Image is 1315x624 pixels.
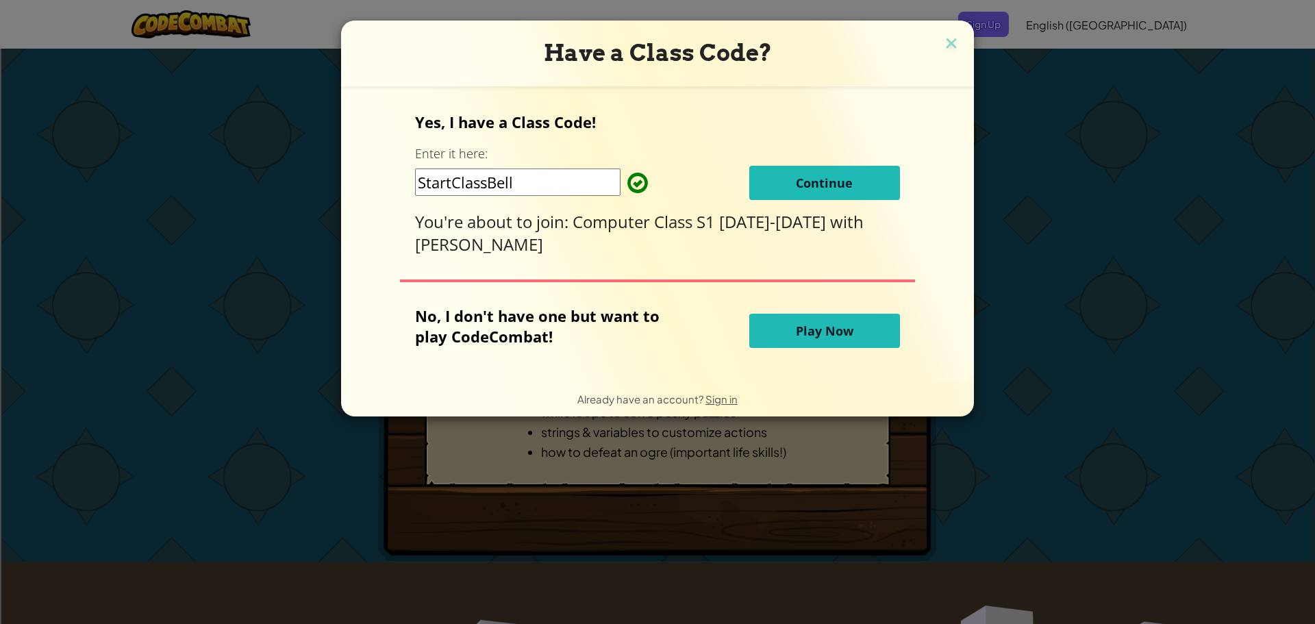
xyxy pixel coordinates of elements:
[796,323,853,339] span: Play Now
[749,314,900,348] button: Play Now
[544,39,772,66] span: Have a Class Code?
[415,233,543,255] span: [PERSON_NAME]
[749,166,900,200] button: Continue
[577,392,705,405] span: Already have an account?
[573,210,830,233] span: Computer Class S1 [DATE]-[DATE]
[830,210,864,233] span: with
[705,392,738,405] a: Sign in
[415,145,488,162] label: Enter it here:
[942,34,960,55] img: close icon
[415,112,899,132] p: Yes, I have a Class Code!
[415,305,680,347] p: No, I don't have one but want to play CodeCombat!
[796,175,853,191] span: Continue
[415,210,573,233] span: You're about to join:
